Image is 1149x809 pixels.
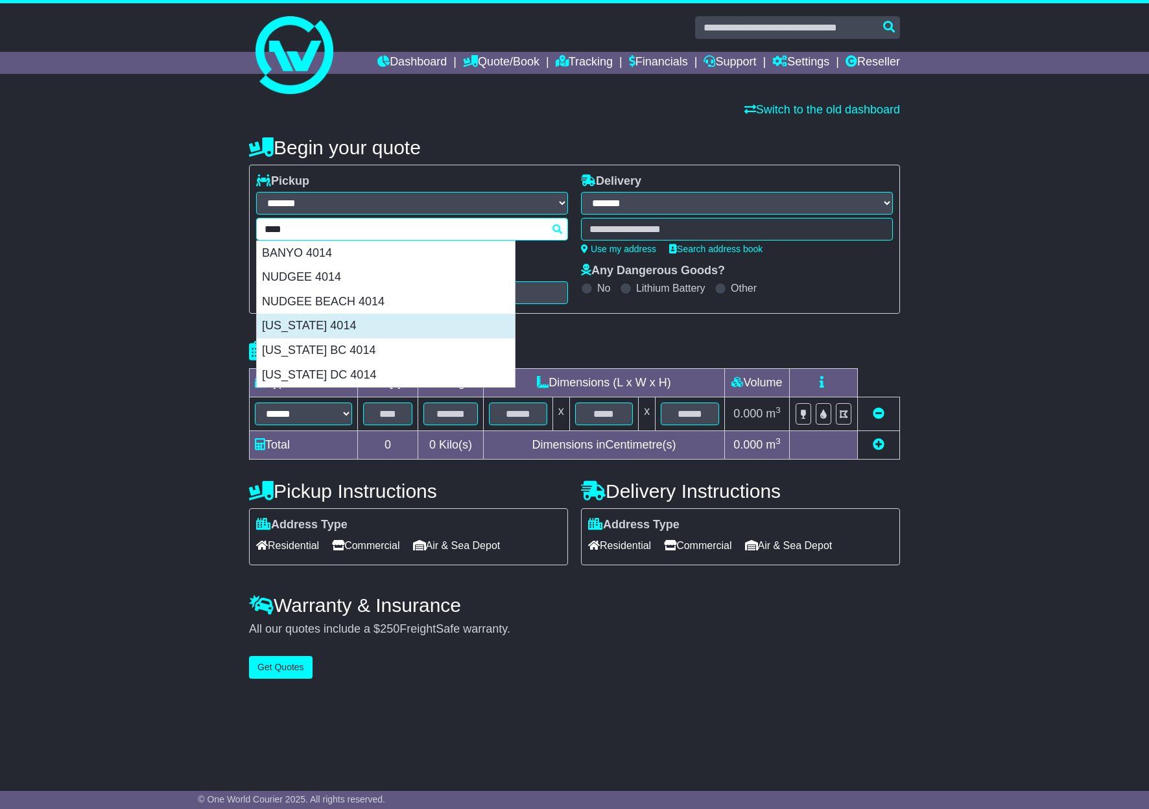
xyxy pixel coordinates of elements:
div: NUDGEE 4014 [257,265,515,290]
td: Dimensions (L x W x H) [483,369,724,397]
span: m [766,438,781,451]
td: Type [250,369,358,397]
td: Volume [724,369,789,397]
td: 0 [358,431,418,460]
a: Switch to the old dashboard [744,103,900,116]
label: No [597,282,610,294]
label: Address Type [588,518,680,532]
a: Search address book [669,244,763,254]
td: Kilo(s) [418,431,484,460]
span: © One World Courier 2025. All rights reserved. [198,794,385,804]
label: Delivery [581,174,641,189]
sup: 3 [776,436,781,446]
span: Residential [588,535,651,556]
a: Remove this item [873,407,884,420]
td: x [639,397,656,431]
span: m [766,407,781,420]
td: Total [250,431,358,460]
a: Dashboard [377,52,447,74]
div: [US_STATE] DC 4014 [257,363,515,388]
td: x [552,397,569,431]
a: Support [704,52,756,74]
span: 0.000 [733,407,763,420]
div: [US_STATE] 4014 [257,314,515,338]
h4: Delivery Instructions [581,480,900,502]
a: Quote/Book [463,52,539,74]
span: Air & Sea Depot [745,535,833,556]
typeahead: Please provide city [256,218,568,240]
a: Settings [772,52,829,74]
label: Other [731,282,757,294]
div: NUDGEE BEACH 4014 [257,290,515,314]
h4: Warranty & Insurance [249,594,900,616]
span: 250 [380,622,399,635]
div: BANYO 4014 [257,241,515,266]
a: Use my address [581,244,656,254]
h4: Package details | [249,340,412,362]
a: Financials [629,52,688,74]
td: Dimensions in Centimetre(s) [483,431,724,460]
a: Tracking [556,52,613,74]
button: Get Quotes [249,656,313,679]
div: [US_STATE] BC 4014 [257,338,515,363]
a: Reseller [846,52,900,74]
span: Commercial [664,535,731,556]
span: 0.000 [733,438,763,451]
span: Residential [256,535,319,556]
label: Lithium Battery [636,282,705,294]
a: Add new item [873,438,884,451]
sup: 3 [776,405,781,415]
span: 0 [429,438,436,451]
label: Pickup [256,174,309,189]
h4: Begin your quote [249,137,900,158]
label: Address Type [256,518,348,532]
label: Any Dangerous Goods? [581,264,725,278]
span: Air & Sea Depot [413,535,501,556]
h4: Pickup Instructions [249,480,568,502]
span: Commercial [332,535,399,556]
div: All our quotes include a $ FreightSafe warranty. [249,622,900,637]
